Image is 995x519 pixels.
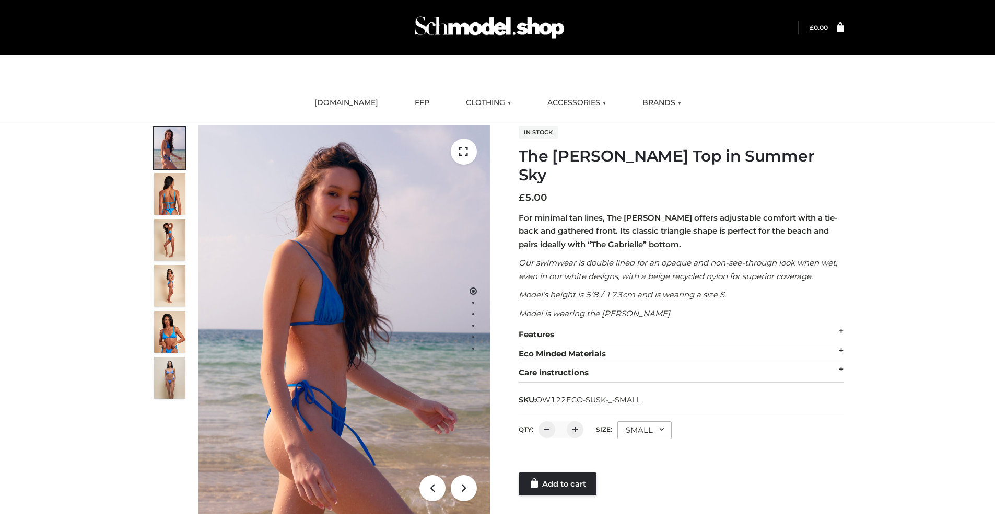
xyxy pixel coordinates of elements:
[519,147,844,184] h1: The [PERSON_NAME] Top in Summer Sky
[519,344,844,364] div: Eco Minded Materials
[519,290,726,299] em: Model’s height is 5’8 / 173cm and is wearing a size S.
[519,394,641,406] span: SKU:
[154,219,185,261] img: 4.Alex-top_CN-1-1-2.jpg
[519,363,844,383] div: Care instructions
[536,395,640,405] span: OW122ECO-SUSK-_-SMALL
[154,265,185,307] img: 3.Alex-top_CN-1-1-2.jpg
[635,91,689,114] a: BRANDS
[154,357,185,399] img: SSVC.jpg
[540,91,614,114] a: ACCESSORIES
[617,421,672,439] div: SMALL
[411,7,568,48] img: Schmodel Admin 964
[810,24,828,31] bdi: 0.00
[519,425,533,433] label: QTY:
[519,213,838,249] strong: For minimal tan lines, The [PERSON_NAME] offers adjustable comfort with a tie-back and gathered f...
[519,192,547,203] bdi: 5.00
[519,192,525,203] span: £
[519,325,844,344] div: Features
[154,173,185,215] img: 5.Alex-top_CN-1-1_1-1.jpg
[810,24,828,31] a: £0.00
[519,472,596,495] a: Add to cart
[458,91,519,114] a: CLOTHING
[154,127,185,169] img: 1.Alex-top_SS-1_4464b1e7-c2c9-4e4b-a62c-58381cd673c0-1.jpg
[810,24,814,31] span: £
[519,258,837,281] em: Our swimwear is double lined for an opaque and non-see-through look when wet, even in our white d...
[198,125,490,514] img: 1.Alex-top_SS-1_4464b1e7-c2c9-4e4b-a62c-58381cd673c0 (1)
[519,126,558,139] span: In stock
[154,311,185,353] img: 2.Alex-top_CN-1-1-2.jpg
[407,91,437,114] a: FFP
[307,91,386,114] a: [DOMAIN_NAME]
[596,425,612,433] label: Size:
[519,308,670,318] em: Model is wearing the [PERSON_NAME]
